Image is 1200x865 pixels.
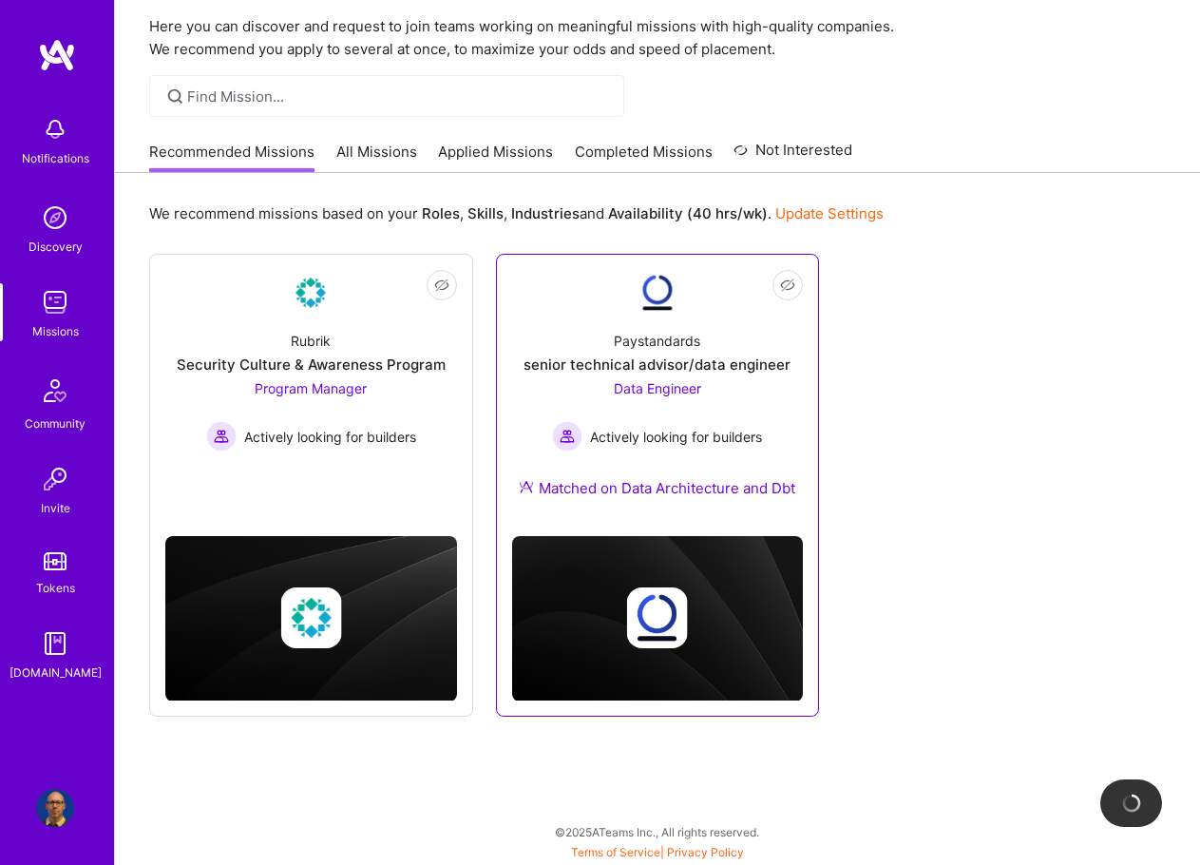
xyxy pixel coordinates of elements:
a: Applied Missions [438,142,553,173]
i: icon EyeClosed [780,278,795,293]
a: User Avatar [31,789,79,827]
img: Company logo [627,587,688,648]
img: Company Logo [635,270,680,316]
img: teamwork [36,283,74,321]
i: icon SearchGrey [164,86,186,107]
div: Matched on Data Architecture and Dbt [519,478,795,498]
input: Find Mission... [187,86,610,106]
b: Availability (40 hrs/wk) [608,204,768,222]
img: loading [1117,790,1144,817]
a: Recommended Missions [149,142,314,173]
span: | [571,845,744,859]
img: Company logo [280,587,341,648]
a: Company LogoRubrikSecurity Culture & Awareness ProgramProgram Manager Actively looking for builde... [165,270,457,477]
img: User Avatar [36,789,74,827]
div: senior technical advisor/data engineer [524,355,790,375]
img: Actively looking for builders [552,421,582,452]
img: Community [32,368,78,413]
span: Program Manager [255,380,367,396]
img: Company Logo [288,270,333,316]
div: Discovery [29,237,83,257]
a: Completed Missions [575,142,713,173]
img: Invite [36,460,74,498]
span: Data Engineer [614,380,701,396]
img: bell [36,110,74,148]
img: cover [165,536,457,701]
div: Paystandards [614,331,700,351]
span: Actively looking for builders [590,427,762,447]
i: icon EyeClosed [434,278,449,293]
b: Roles [422,204,460,222]
img: cover [512,536,804,701]
a: Update Settings [775,204,884,222]
img: discovery [36,199,74,237]
div: Tokens [36,578,75,598]
b: Skills [467,204,504,222]
div: Rubrik [291,331,331,351]
img: logo [38,38,76,72]
img: tokens [44,552,67,570]
img: Ateam Purple Icon [519,479,534,494]
a: Company LogoPaystandardssenior technical advisor/data engineerData Engineer Actively looking for ... [512,270,804,521]
img: Actively looking for builders [206,421,237,452]
p: We recommend missions based on your , , and . [149,203,884,223]
a: All Missions [336,142,417,173]
div: [DOMAIN_NAME] [10,663,102,682]
a: Terms of Service [571,845,660,859]
p: Here you can discover and request to join teams working on meaningful missions with high-quality ... [149,15,1166,61]
div: Invite [41,498,70,518]
img: guide book [36,625,74,663]
div: Community [25,413,86,433]
div: © 2025 ATeams Inc., All rights reserved. [114,808,1200,855]
a: Privacy Policy [667,845,744,859]
div: Missions [32,321,79,341]
span: Actively looking for builders [244,427,416,447]
b: Industries [511,204,580,222]
div: Security Culture & Awareness Program [177,355,446,375]
a: Not Interested [733,139,852,173]
div: Notifications [22,148,89,168]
